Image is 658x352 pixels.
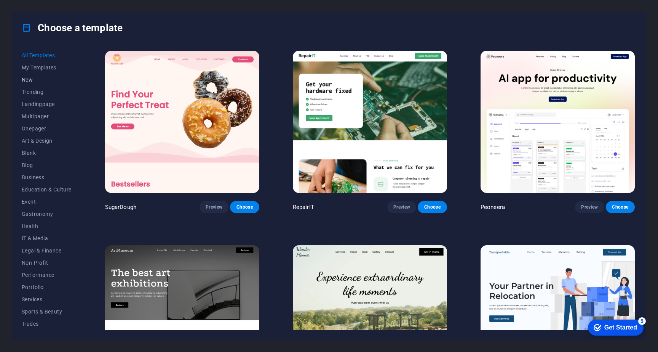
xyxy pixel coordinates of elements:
[22,183,72,196] button: Education & Culture
[581,204,598,210] span: Preview
[6,4,62,20] div: Get Started 5 items remaining, 0% complete
[22,199,72,205] span: Event
[22,125,72,132] span: Onepager
[230,201,259,213] button: Choose
[22,22,123,34] h4: Choose a template
[22,321,72,327] span: Trades
[22,122,72,135] button: Onepager
[22,98,72,110] button: Landingpage
[293,203,314,211] p: RepairIT
[22,293,72,305] button: Services
[22,135,72,147] button: Art & Design
[393,204,410,210] span: Preview
[606,201,635,213] button: Choose
[22,174,72,180] span: Business
[22,171,72,183] button: Business
[22,211,72,217] span: Gastronomy
[22,305,72,318] button: Sports & Beauty
[22,196,72,208] button: Event
[424,204,441,210] span: Choose
[22,52,72,58] span: All Templates
[56,2,64,9] div: 5
[105,51,259,193] img: SugarDough
[22,208,72,220] button: Gastronomy
[22,296,72,302] span: Services
[22,110,72,122] button: Multipager
[22,223,72,229] span: Health
[22,235,72,241] span: IT & Media
[22,150,72,156] span: Blank
[22,330,72,342] button: Travel
[22,272,72,278] span: Performance
[481,51,635,193] img: Peoneera
[22,77,72,83] span: New
[22,162,72,168] span: Blog
[22,257,72,269] button: Non-Profit
[200,201,228,213] button: Preview
[22,269,72,281] button: Performance
[22,138,72,144] span: Art & Design
[22,61,72,74] button: My Templates
[293,51,447,193] img: RepairIT
[22,101,72,107] span: Landingpage
[575,201,604,213] button: Preview
[612,204,629,210] span: Choose
[22,8,55,15] div: Get Started
[387,201,416,213] button: Preview
[22,309,72,315] span: Sports & Beauty
[22,244,72,257] button: Legal & Finance
[236,204,253,210] span: Choose
[22,186,72,193] span: Education & Culture
[418,201,447,213] button: Choose
[22,159,72,171] button: Blog
[22,74,72,86] button: New
[22,318,72,330] button: Trades
[22,64,72,71] span: My Templates
[22,113,72,119] span: Multipager
[481,203,505,211] p: Peoneera
[105,203,136,211] p: SugarDough
[22,89,72,95] span: Trending
[22,86,72,98] button: Trending
[22,232,72,244] button: IT & Media
[22,260,72,266] span: Non-Profit
[22,49,72,61] button: All Templates
[206,204,222,210] span: Preview
[22,220,72,232] button: Health
[22,147,72,159] button: Blank
[22,281,72,293] button: Portfolio
[22,284,72,290] span: Portfolio
[22,248,72,254] span: Legal & Finance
